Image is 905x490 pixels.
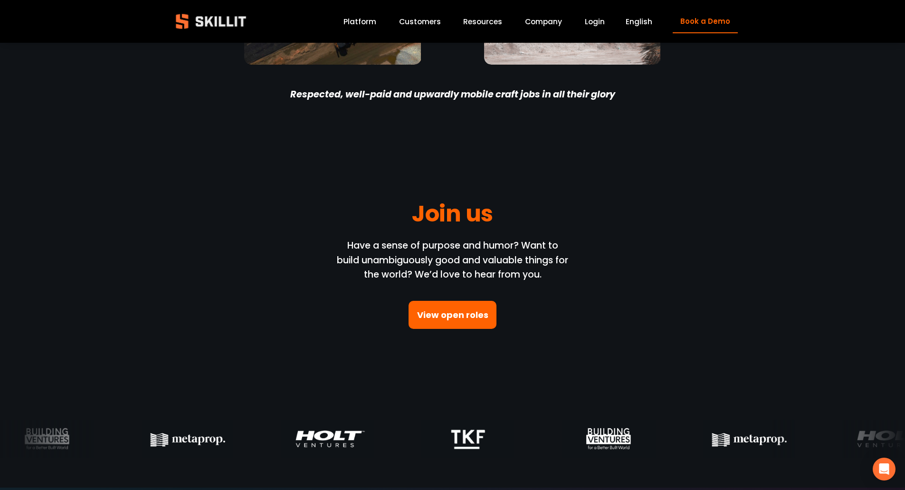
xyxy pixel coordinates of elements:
[463,16,502,27] span: Resources
[626,15,652,28] div: language picker
[412,198,493,230] strong: Join us
[168,7,254,36] img: Skillit
[673,10,737,33] a: Book a Demo
[585,15,605,28] a: Login
[290,88,615,101] em: Respected, well-paid and upwardly mobile craft jobs in all their glory
[399,15,441,28] a: Customers
[463,15,502,28] a: folder dropdown
[336,239,569,282] p: Have a sense of purpose and humor? Want to build unambiguously good and valuable things for the w...
[873,458,895,480] div: Open Intercom Messenger
[626,16,652,27] span: English
[343,15,376,28] a: Platform
[409,301,497,329] a: View open roles
[525,15,562,28] a: Company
